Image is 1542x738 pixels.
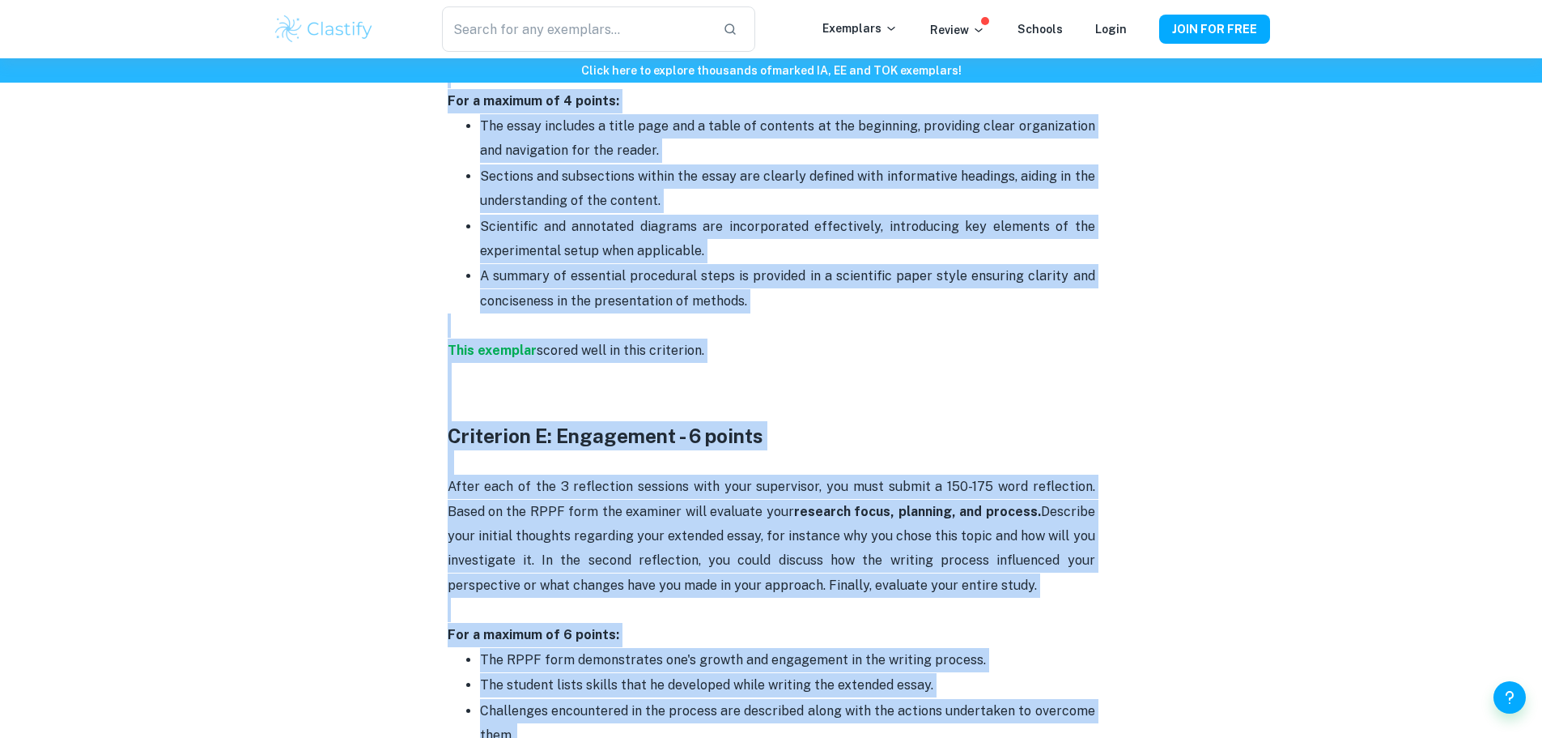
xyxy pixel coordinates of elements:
[480,164,1095,214] p: Sections and subsections within the essay are clearly defined with informative headings, aiding i...
[448,314,1095,363] p: scored well in this criterion.
[1159,15,1270,44] button: JOIN FOR FREE
[448,475,1095,647] p: After each of the 3 reflection sessions with your supervisor, you must submit a 150-175 word refl...
[480,673,1095,697] p: The student lists skills that he developed while writing the extended essay.
[822,19,898,37] p: Exemplars
[794,504,1041,519] strong: research focus, planning, and process.
[442,6,709,52] input: Search for any exemplars...
[480,264,1095,314] p: A summary of essential procedural steps is provided in a scientific paper style ensuring clarity ...
[3,62,1539,79] h6: Click here to explore thousands of marked IA, EE and TOK exemplars !
[448,424,763,447] strong: Criterion E: Engagement - 6 points
[480,114,1095,164] p: The essay includes a title page and a table of contents at the beginning, providing clear organiz...
[448,343,537,358] a: This exemplar
[448,627,619,642] strong: For a maximum of 6 points:
[273,13,376,45] img: Clastify logo
[448,93,619,109] strong: For a maximum of 4 points:
[1493,681,1526,714] button: Help and Feedback
[930,21,985,39] p: Review
[1095,23,1127,36] a: Login
[1017,23,1063,36] a: Schools
[480,648,1095,672] p: The RPPF form demonstrates one's growth and engagement in the writing process.
[480,215,1095,264] p: Scientific and annotated diagrams are incorporated effectively, introducing key elements of the e...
